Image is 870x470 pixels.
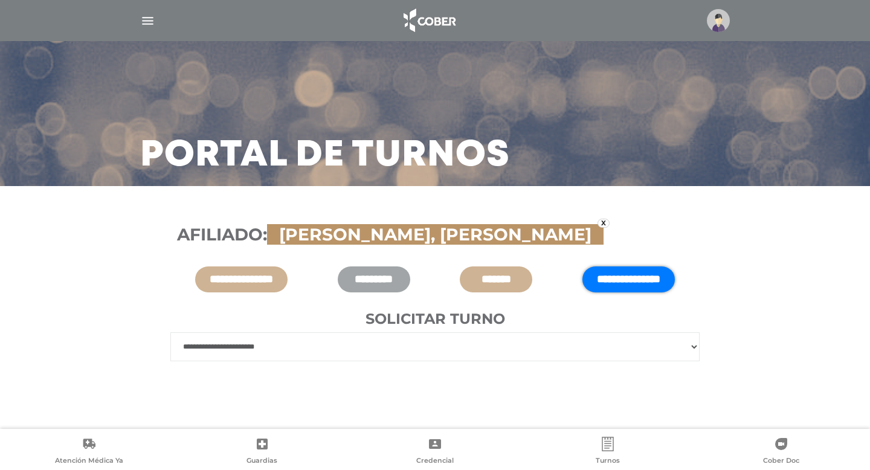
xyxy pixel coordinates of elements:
[273,224,598,245] span: [PERSON_NAME], [PERSON_NAME]
[596,456,620,467] span: Turnos
[175,437,348,468] a: Guardias
[140,13,155,28] img: Cober_menu-lines-white.svg
[170,311,700,328] h4: Solicitar turno
[140,140,510,172] h3: Portal de turnos
[521,437,694,468] a: Turnos
[177,225,693,245] h3: Afiliado:
[598,219,610,228] a: x
[695,437,868,468] a: Cober Doc
[397,6,460,35] img: logo_cober_home-white.png
[349,437,521,468] a: Credencial
[55,456,123,467] span: Atención Médica Ya
[707,9,730,32] img: profile-placeholder.svg
[246,456,277,467] span: Guardias
[763,456,799,467] span: Cober Doc
[2,437,175,468] a: Atención Médica Ya
[416,456,454,467] span: Credencial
